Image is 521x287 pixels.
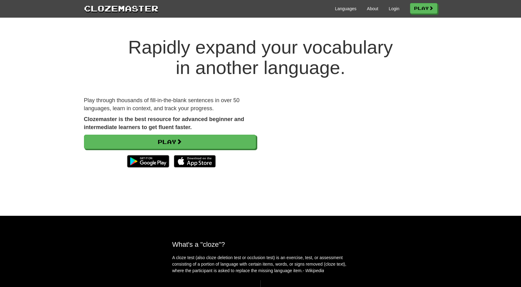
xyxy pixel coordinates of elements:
[84,2,158,14] a: Clozemaster
[303,268,324,273] em: - Wikipedia
[124,152,172,171] img: Get it on Google Play
[410,3,437,14] a: Play
[84,97,256,112] p: Play through thousands of fill-in-the-blank sentences in over 50 languages, learn in context, and...
[172,254,349,274] p: A cloze test (also cloze deletion test or occlusion test) is an exercise, test, or assessment con...
[172,241,349,248] h2: What's a "cloze"?
[84,116,244,130] strong: Clozemaster is the best resource for advanced beginner and intermediate learners to get fluent fa...
[84,135,256,149] a: Play
[174,155,216,167] img: Download_on_the_App_Store_Badge_US-UK_135x40-25178aeef6eb6b83b96f5f2d004eda3bffbb37122de64afbaef7...
[389,6,399,12] a: Login
[367,6,378,12] a: About
[335,6,356,12] a: Languages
